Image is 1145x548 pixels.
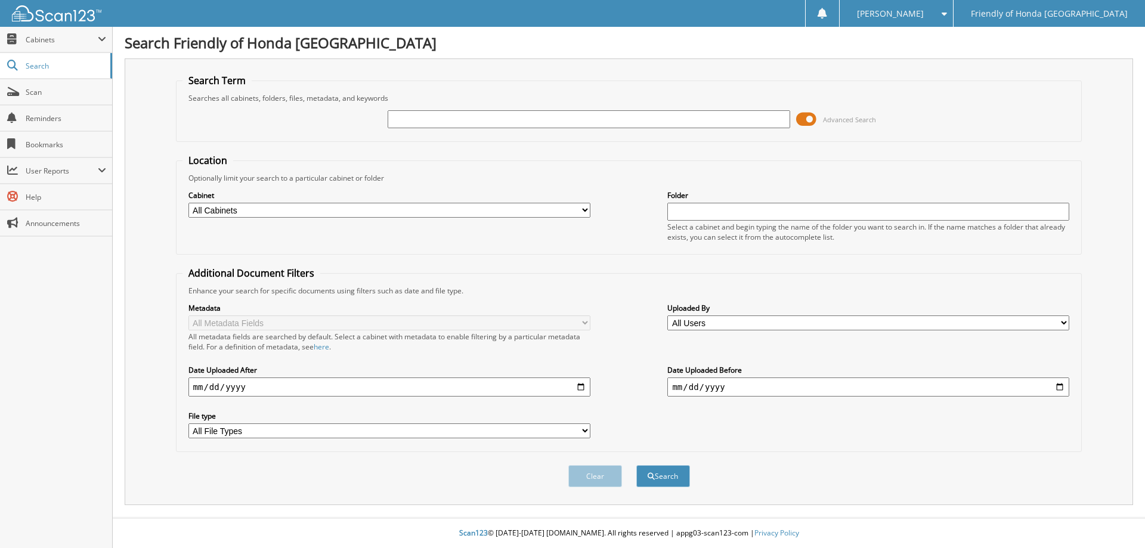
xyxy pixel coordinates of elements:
a: Privacy Policy [754,528,799,538]
button: Clear [568,465,622,487]
iframe: Chat Widget [1085,491,1145,548]
div: Enhance your search for specific documents using filters such as date and file type. [182,286,1076,296]
input: start [188,377,590,397]
label: Cabinet [188,190,590,200]
div: Searches all cabinets, folders, files, metadata, and keywords [182,93,1076,103]
span: Announcements [26,218,106,228]
span: User Reports [26,166,98,176]
span: Friendly of Honda [GEOGRAPHIC_DATA] [971,10,1128,17]
img: scan123-logo-white.svg [12,5,101,21]
legend: Search Term [182,74,252,87]
span: Advanced Search [823,115,876,124]
label: Date Uploaded After [188,365,590,375]
div: © [DATE]-[DATE] [DOMAIN_NAME]. All rights reserved | appg03-scan123-com | [113,519,1145,548]
span: Scan [26,87,106,97]
span: Scan123 [459,528,488,538]
span: [PERSON_NAME] [857,10,924,17]
div: Optionally limit your search to a particular cabinet or folder [182,173,1076,183]
div: All metadata fields are searched by default. Select a cabinet with metadata to enable filtering b... [188,332,590,352]
div: Select a cabinet and begin typing the name of the folder you want to search in. If the name match... [667,222,1069,242]
legend: Location [182,154,233,167]
label: Folder [667,190,1069,200]
span: Reminders [26,113,106,123]
label: Metadata [188,303,590,313]
label: File type [188,411,590,421]
button: Search [636,465,690,487]
legend: Additional Document Filters [182,267,320,280]
label: Date Uploaded Before [667,365,1069,375]
span: Bookmarks [26,140,106,150]
h1: Search Friendly of Honda [GEOGRAPHIC_DATA] [125,33,1133,52]
span: Search [26,61,104,71]
span: Cabinets [26,35,98,45]
input: end [667,377,1069,397]
label: Uploaded By [667,303,1069,313]
span: Help [26,192,106,202]
a: here [314,342,329,352]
